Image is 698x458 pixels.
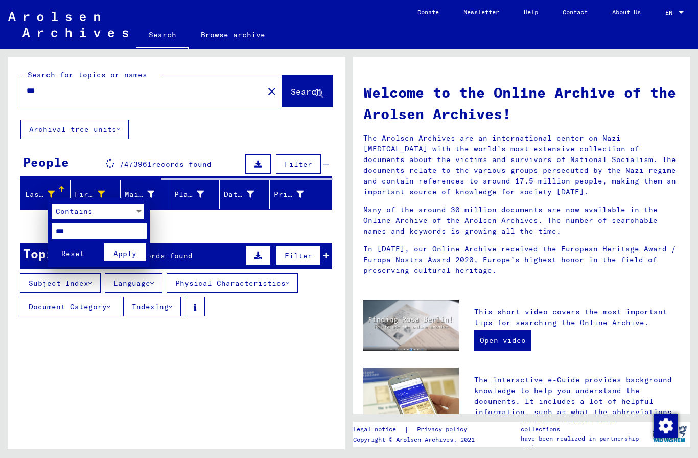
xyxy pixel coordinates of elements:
[61,249,84,258] span: Reset
[104,243,146,261] button: Apply
[654,414,678,438] img: Zustimmung ändern
[56,207,92,216] span: Contains
[653,413,678,438] div: Zustimmung ändern
[113,249,136,258] span: Apply
[52,243,94,261] button: Reset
